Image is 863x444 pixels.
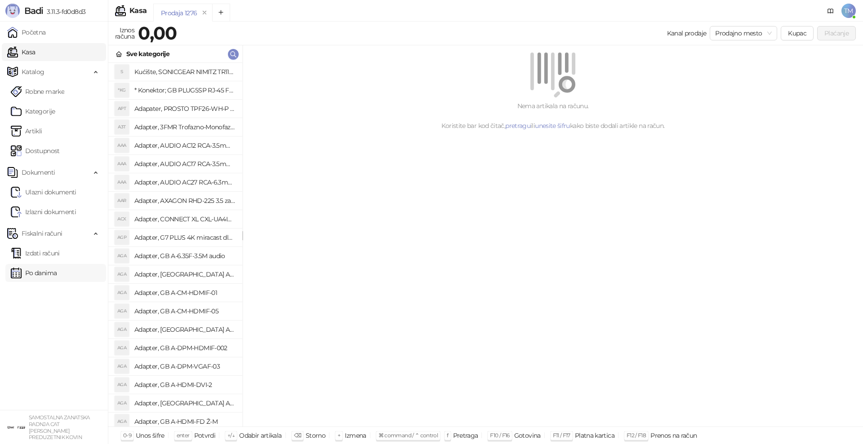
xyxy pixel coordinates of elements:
[338,432,340,439] span: +
[11,203,76,221] a: Izlazni dokumenti
[199,9,210,17] button: remove
[254,101,852,131] div: Nema artikala na računu. Koristite bar kod čitač, ili kako biste dodali artikle na račun.
[134,120,235,134] h4: Adapter, 3FMR Trofazno-Monofazni
[115,359,129,374] div: AGA
[447,432,448,439] span: f
[134,83,235,97] h4: * Konektor; GB PLUG5SP RJ-45 FTP Kat.5
[115,120,129,134] div: A3T
[11,142,60,160] a: Dostupnost
[194,430,216,441] div: Potvrdi
[239,430,281,441] div: Odabir artikala
[5,4,20,18] img: Logo
[134,396,235,410] h4: Adapter, [GEOGRAPHIC_DATA] A-HDMI-FC Ž-M
[715,26,772,40] span: Prodajno mesto
[134,304,235,318] h4: Adapter, GB A-CM-HDMIF-05
[115,101,129,116] div: APT
[535,122,570,130] a: unesite šifru
[115,138,129,153] div: AAA
[115,212,129,226] div: ACX
[575,430,614,441] div: Platna kartica
[134,322,235,337] h4: Adapter, [GEOGRAPHIC_DATA] A-CMU3-LAN-05 hub
[134,414,235,429] h4: Adapter, GB A-HDMI-FD Ž-M
[134,359,235,374] h4: Adapter, GB A-DPM-VGAF-03
[7,23,46,41] a: Početna
[490,432,509,439] span: F10 / F16
[115,267,129,281] div: AGA
[115,396,129,410] div: AGA
[134,138,235,153] h4: Adapter, AUDIO AC12 RCA-3.5mm mono
[138,22,177,44] strong: 0,00
[134,175,235,189] h4: Adapter, AUDIO AC27 RCA-6.3mm stereo
[650,430,697,441] div: Prenos na račun
[29,414,90,440] small: SAMOSTALNA ZANATSKA RADNJA CAT [PERSON_NAME] PREDUZETNIK KOVIN
[11,122,42,140] a: ArtikliArtikli
[11,183,76,201] a: Ulazni dokumentiUlazni dokumenti
[22,224,62,242] span: Fiskalni računi
[24,5,43,16] span: Badi
[134,193,235,208] h4: Adapter, AXAGON RHD-225 3.5 za 2x2.5
[115,249,129,263] div: AGA
[134,212,235,226] h4: Adapter, CONNECT XL CXL-UA4IN1 putni univerzalni
[115,175,129,189] div: AAA
[11,102,55,120] a: Kategorije
[177,432,190,439] span: enter
[115,304,129,318] div: AGA
[134,249,235,263] h4: Adapter, GB A-6.35F-3.5M audio
[22,63,44,81] span: Katalog
[113,24,136,42] div: Iznos računa
[115,157,129,171] div: AAA
[453,430,478,441] div: Pretraga
[627,432,646,439] span: F12 / F18
[11,264,57,282] a: Po danima
[7,43,35,61] a: Kasa
[129,7,147,14] div: Kasa
[115,414,129,429] div: AGA
[378,432,438,439] span: ⌘ command / ⌃ control
[134,378,235,392] h4: Adapter, GB A-HDMI-DVI-2
[823,4,838,18] a: Dokumentacija
[43,8,85,16] span: 3.11.3-fd0d8d3
[22,163,55,181] span: Dokumenti
[134,267,235,281] h4: Adapter, [GEOGRAPHIC_DATA] A-AC-UKEU-001 UK na EU 7.5A
[136,430,165,441] div: Unos šifre
[7,418,25,436] img: 64x64-companyLogo-ae27db6e-dfce-48a1-b68e-83471bd1bffd.png
[161,8,197,18] div: Prodaja 1276
[115,230,129,245] div: AGP
[553,432,570,439] span: F11 / F17
[841,4,856,18] span: TM
[108,63,242,426] div: grid
[306,430,325,441] div: Storno
[781,26,814,40] button: Kupac
[134,65,235,79] h4: Kućište, SONICGEAR NIMITZ TR1100 belo BEZ napajanja
[115,65,129,79] div: S
[667,28,707,38] div: Kanal prodaje
[11,244,60,262] a: Izdati računi
[134,341,235,355] h4: Adapter, GB A-DPM-HDMIF-002
[115,322,129,337] div: AGA
[212,4,230,22] button: Add tab
[514,430,541,441] div: Gotovina
[134,230,235,245] h4: Adapter, G7 PLUS 4K miracast dlna airplay za TV
[227,432,235,439] span: ↑/↓
[134,101,235,116] h4: Adapater, PROSTO TPF26-WH-P razdelnik
[817,26,856,40] button: Plaćanje
[115,378,129,392] div: AGA
[505,122,530,130] a: pretragu
[115,286,129,300] div: AGA
[134,286,235,300] h4: Adapter, GB A-CM-HDMIF-01
[126,49,169,59] div: Sve kategorije
[134,157,235,171] h4: Adapter, AUDIO AC17 RCA-3.5mm stereo
[294,432,301,439] span: ⌫
[345,430,366,441] div: Izmena
[11,83,64,101] a: Robne marke
[115,341,129,355] div: AGA
[123,432,131,439] span: 0-9
[115,193,129,208] div: AAR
